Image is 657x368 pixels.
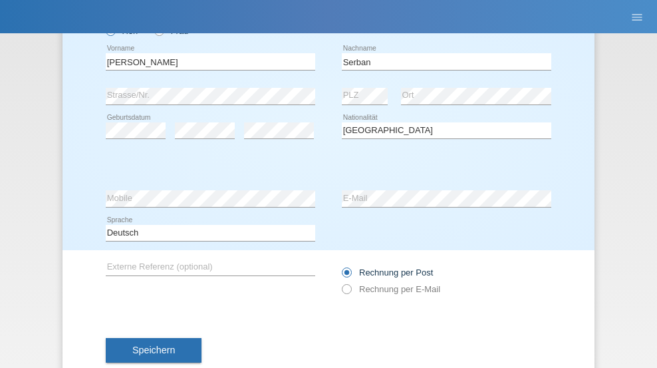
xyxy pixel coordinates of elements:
label: Rechnung per Post [342,268,433,277]
a: menu [624,13,650,21]
i: menu [630,11,644,24]
span: Speichern [132,345,175,355]
button: Speichern [106,338,201,363]
input: Rechnung per Post [342,268,350,284]
label: Rechnung per E-Mail [342,284,440,294]
input: Rechnung per E-Mail [342,284,350,301]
